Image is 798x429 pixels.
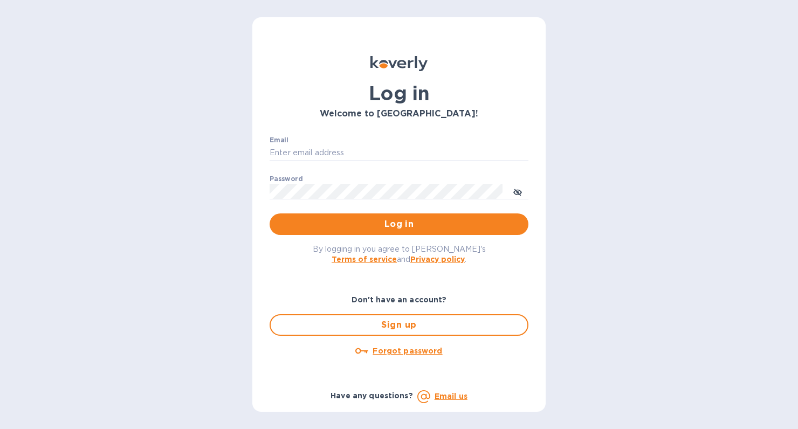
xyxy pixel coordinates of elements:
[331,391,413,400] b: Have any questions?
[373,347,442,355] u: Forgot password
[352,295,447,304] b: Don't have an account?
[313,245,486,264] span: By logging in you agree to [PERSON_NAME]'s and .
[270,213,528,235] button: Log in
[270,176,302,182] label: Password
[278,218,520,231] span: Log in
[332,255,397,264] a: Terms of service
[410,255,465,264] a: Privacy policy
[270,314,528,336] button: Sign up
[270,145,528,161] input: Enter email address
[270,82,528,105] h1: Log in
[270,109,528,119] h3: Welcome to [GEOGRAPHIC_DATA]!
[507,181,528,202] button: toggle password visibility
[270,137,288,143] label: Email
[370,56,428,71] img: Koverly
[279,319,519,331] span: Sign up
[435,392,467,400] a: Email us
